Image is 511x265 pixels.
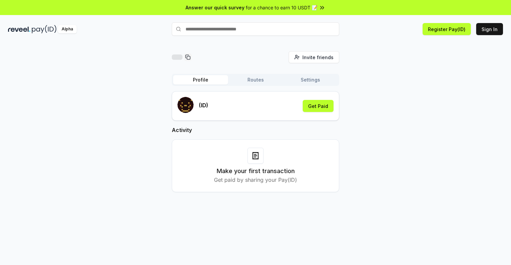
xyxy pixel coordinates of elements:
[186,4,244,11] span: Answer our quick survey
[302,54,334,61] span: Invite friends
[58,25,77,33] div: Alpha
[303,100,334,112] button: Get Paid
[423,23,471,35] button: Register Pay(ID)
[199,101,208,109] p: (ID)
[32,25,57,33] img: pay_id
[476,23,503,35] button: Sign In
[8,25,30,33] img: reveel_dark
[283,75,338,85] button: Settings
[246,4,317,11] span: for a chance to earn 10 USDT 📝
[289,51,339,63] button: Invite friends
[217,166,295,176] h3: Make your first transaction
[214,176,297,184] p: Get paid by sharing your Pay(ID)
[172,126,339,134] h2: Activity
[228,75,283,85] button: Routes
[173,75,228,85] button: Profile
